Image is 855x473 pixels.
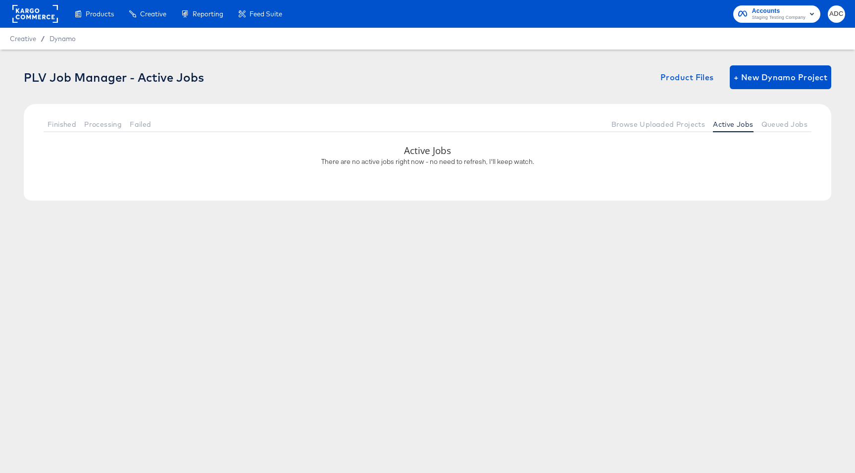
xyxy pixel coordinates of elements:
[48,120,76,128] span: Finished
[734,70,827,84] span: + New Dynamo Project
[140,10,166,18] span: Creative
[832,8,841,20] span: ADC
[130,120,151,128] span: Failed
[611,120,705,128] span: Browse Uploaded Projects
[752,6,805,16] span: Accounts
[730,65,831,89] button: + New Dynamo Project
[752,14,805,22] span: Staging Testing Company
[86,10,114,18] span: Products
[660,70,714,84] span: Product Files
[84,120,122,128] span: Processing
[713,120,753,128] span: Active Jobs
[656,65,718,89] button: Product Files
[50,35,76,43] a: Dynamo
[10,35,36,43] span: Creative
[828,5,845,23] button: ADC
[24,70,204,84] div: PLV Job Manager - Active Jobs
[733,5,820,23] button: AccountsStaging Testing Company
[193,10,223,18] span: Reporting
[761,120,807,128] span: Queued Jobs
[250,10,282,18] span: Feed Suite
[36,35,50,43] span: /
[58,144,797,157] h3: Active Jobs
[34,157,821,166] p: There are no active jobs right now - no need to refresh, I'll keep watch.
